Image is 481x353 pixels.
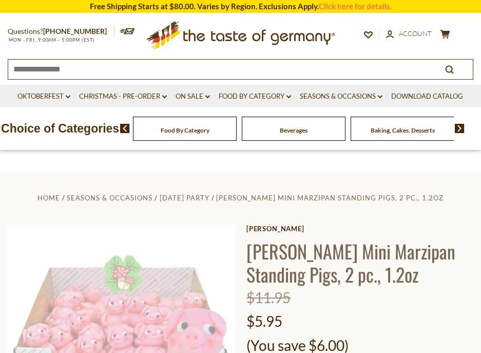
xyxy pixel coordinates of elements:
h1: [PERSON_NAME] Mini Marzipan Standing Pigs, 2 pc., 1.2oz [246,239,473,286]
a: [DATE] Party [160,194,209,202]
a: Christmas - PRE-ORDER [79,91,167,102]
p: Questions? [8,25,114,38]
a: Seasons & Occasions [300,91,382,102]
span: Account [399,29,432,38]
a: Account [386,28,432,40]
span: $11.95 [246,289,291,306]
img: next arrow [455,124,465,133]
a: [PERSON_NAME] [246,225,473,233]
a: [PERSON_NAME] Mini Marzipan Standing Pigs, 2 pc., 1.2oz [216,194,444,202]
span: MON - FRI, 9:00AM - 5:00PM (EST) [8,37,95,43]
a: Food By Category [161,126,209,134]
a: Baking, Cakes, Desserts [371,126,435,134]
a: On Sale [176,91,210,102]
a: Download Catalog [391,91,463,102]
a: Click here for details. [319,2,392,11]
a: Oktoberfest [17,91,70,102]
a: Beverages [280,126,307,134]
a: [PHONE_NUMBER] [43,27,107,35]
a: Seasons & Occasions [67,194,152,202]
a: Home [37,194,60,202]
span: $5.95 [246,312,282,330]
img: previous arrow [120,124,130,133]
a: Food By Category [219,91,291,102]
